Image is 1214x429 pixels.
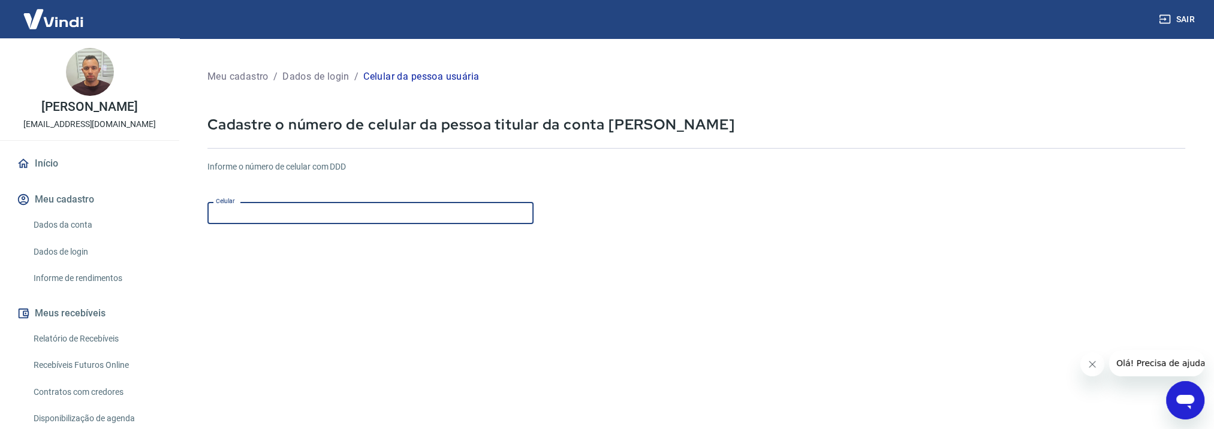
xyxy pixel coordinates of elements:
a: Início [14,150,165,177]
p: / [273,70,278,84]
iframe: Mensagem da empresa [1109,350,1204,376]
iframe: Botão para abrir a janela de mensagens [1166,381,1204,419]
a: Dados da conta [29,213,165,237]
p: Cadastre o número de celular da pessoa titular da conta [PERSON_NAME] [207,115,1185,134]
p: Meu cadastro [207,70,269,84]
a: Informe de rendimentos [29,266,165,291]
button: Meu cadastro [14,186,165,213]
label: Celular [216,197,235,206]
span: Olá! Precisa de ajuda? [7,8,101,18]
p: Dados de login [282,70,350,84]
h6: Informe o número de celular com DDD [207,161,1185,173]
p: Celular da pessoa usuária [363,70,479,84]
img: Vindi [14,1,92,37]
a: Dados de login [29,240,165,264]
img: d9b05a6f-c25b-479d-bdd0-77db53f0d021.jpeg [66,48,114,96]
button: Meus recebíveis [14,300,165,327]
p: [EMAIL_ADDRESS][DOMAIN_NAME] [23,118,156,131]
a: Contratos com credores [29,380,165,404]
a: Relatório de Recebíveis [29,327,165,351]
p: / [354,70,359,84]
iframe: Fechar mensagem [1080,352,1104,376]
a: Recebíveis Futuros Online [29,353,165,377]
button: Sair [1156,8,1200,31]
p: [PERSON_NAME] [41,101,137,113]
